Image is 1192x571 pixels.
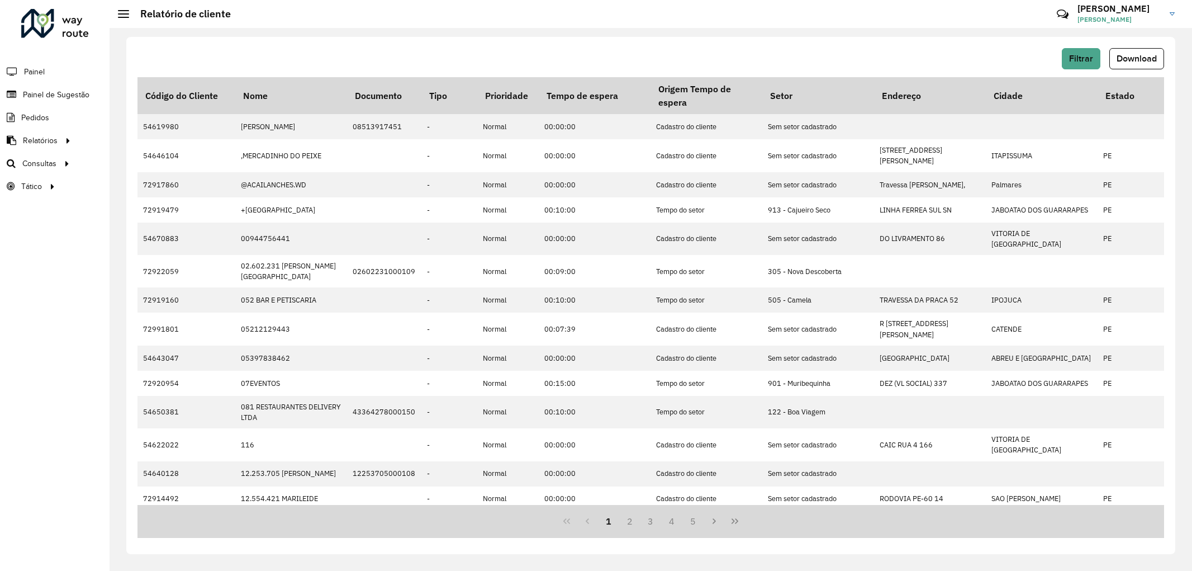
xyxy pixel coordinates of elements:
[21,181,42,192] span: Tático
[874,371,986,396] td: DEZ (VL SOCIAL) 337
[874,172,986,197] td: Travessa [PERSON_NAME],
[539,197,650,223] td: 00:10:00
[1051,2,1075,26] a: Contato Rápido
[22,158,56,169] span: Consultas
[477,139,539,172] td: Normal
[347,114,421,139] td: 08513917451
[986,139,1098,172] td: ITAPISSUMA
[477,287,539,313] td: Normal
[421,223,477,255] td: -
[704,511,725,532] button: Next Page
[235,223,347,255] td: 00944756441
[421,287,477,313] td: -
[235,428,347,461] td: 116
[137,139,235,172] td: 54646104
[235,172,347,197] td: @ACAILANCHES.WD
[421,255,477,287] td: -
[762,77,874,114] th: Setor
[539,346,650,371] td: 00:00:00
[421,114,477,139] td: -
[477,346,539,371] td: Normal
[650,487,762,512] td: Cadastro do cliente
[235,255,347,287] td: 02.602.231 [PERSON_NAME][GEOGRAPHIC_DATA]
[137,313,235,345] td: 72991801
[539,77,650,114] th: Tempo de espera
[539,139,650,172] td: 00:00:00
[421,77,477,114] th: Tipo
[762,114,874,139] td: Sem setor cadastrado
[539,114,650,139] td: 00:00:00
[874,346,986,371] td: [GEOGRAPHIC_DATA]
[986,77,1098,114] th: Cidade
[986,487,1098,512] td: SAO [PERSON_NAME]
[650,172,762,197] td: Cadastro do cliente
[762,487,874,512] td: Sem setor cadastrado
[539,487,650,512] td: 00:00:00
[477,461,539,487] td: Normal
[650,77,762,114] th: Origem Tempo de espera
[477,371,539,396] td: Normal
[421,197,477,223] td: -
[650,461,762,487] td: Cadastro do cliente
[421,313,477,345] td: -
[137,172,235,197] td: 72917860
[137,428,235,461] td: 54622022
[1109,48,1164,69] button: Download
[986,313,1098,345] td: CATENDE
[874,139,986,172] td: [STREET_ADDRESS][PERSON_NAME]
[477,197,539,223] td: Normal
[235,313,347,345] td: 05212129443
[421,461,477,487] td: -
[762,287,874,313] td: 505 - Camela
[539,461,650,487] td: 00:00:00
[235,139,347,172] td: ,MERCADINHO DO PEIXE
[1077,3,1161,14] h3: [PERSON_NAME]
[640,511,662,532] button: 3
[682,511,704,532] button: 5
[24,66,45,78] span: Painel
[477,487,539,512] td: Normal
[874,77,986,114] th: Endereço
[724,511,745,532] button: Last Page
[347,255,421,287] td: 02602231000109
[21,112,49,124] span: Pedidos
[650,223,762,255] td: Cadastro do cliente
[235,371,347,396] td: 07EVENTOS
[539,287,650,313] td: 00:10:00
[762,172,874,197] td: Sem setor cadastrado
[874,428,986,461] td: CAIC RUA 4 166
[650,287,762,313] td: Tempo do setor
[137,223,235,255] td: 54670883
[661,511,682,532] button: 4
[650,313,762,345] td: Cadastro do cliente
[137,114,235,139] td: 54619980
[650,114,762,139] td: Cadastro do cliente
[762,313,874,345] td: Sem setor cadastrado
[235,77,347,114] th: Nome
[762,346,874,371] td: Sem setor cadastrado
[619,511,640,532] button: 2
[650,197,762,223] td: Tempo do setor
[986,172,1098,197] td: Palmares
[23,89,89,101] span: Painel de Sugestão
[23,135,58,147] span: Relatórios
[539,396,650,428] td: 00:10:00
[347,396,421,428] td: 43364278000150
[1069,54,1093,63] span: Filtrar
[477,77,539,114] th: Prioridade
[137,371,235,396] td: 72920954
[874,287,986,313] td: TRAVESSA DA PRACA 52
[986,346,1098,371] td: ABREU E [GEOGRAPHIC_DATA]
[874,223,986,255] td: DO LIVRAMENTO 86
[762,197,874,223] td: 913 - Cajueiro Seco
[477,313,539,345] td: Normal
[129,8,231,20] h2: Relatório de cliente
[477,223,539,255] td: Normal
[650,428,762,461] td: Cadastro do cliente
[986,223,1098,255] td: VITORIA DE [GEOGRAPHIC_DATA]
[347,77,421,114] th: Documento
[986,428,1098,461] td: VITORIA DE [GEOGRAPHIC_DATA]
[539,255,650,287] td: 00:09:00
[137,346,235,371] td: 54643047
[762,255,874,287] td: 305 - Nova Descoberta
